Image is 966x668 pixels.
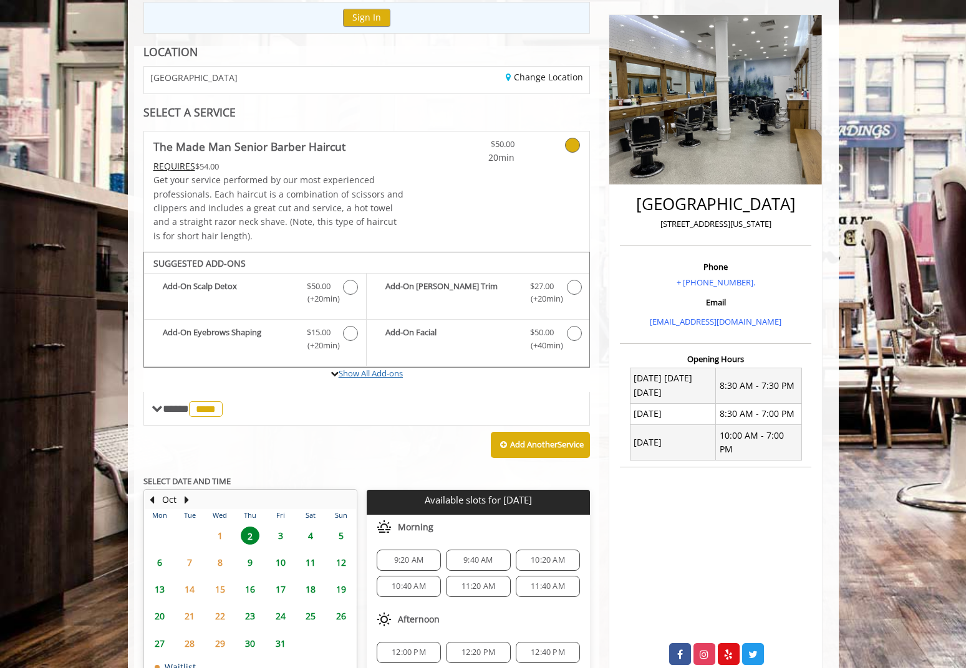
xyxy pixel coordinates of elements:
[630,425,716,460] td: [DATE]
[301,580,320,598] span: 18
[326,522,356,549] td: Select day5
[332,580,350,598] span: 19
[175,629,205,656] td: Select day28
[516,550,580,571] div: 10:20 AM
[296,576,326,603] td: Select day18
[677,277,755,288] a: + [PHONE_NUMBER].
[265,509,295,522] th: Fri
[385,326,518,352] b: Add-On Facial
[296,509,326,522] th: Sat
[630,368,716,403] td: [DATE] [DATE] [DATE]
[241,527,259,545] span: 2
[211,634,229,652] span: 29
[332,553,350,571] span: 12
[623,195,808,213] h2: [GEOGRAPHIC_DATA]
[205,509,234,522] th: Wed
[271,580,290,598] span: 17
[211,527,229,545] span: 1
[235,629,265,656] td: Select day30
[182,493,192,507] button: Next Month
[271,553,290,571] span: 10
[623,298,808,307] h3: Email
[461,647,496,657] span: 12:20 PM
[394,555,423,565] span: 9:20 AM
[326,603,356,629] td: Select day26
[163,280,294,306] b: Add-On Scalp Detox
[377,576,441,597] div: 10:40 AM
[716,425,802,460] td: 10:00 AM - 7:00 PM
[143,107,591,118] div: SELECT A SERVICE
[241,607,259,625] span: 23
[392,581,426,591] span: 10:40 AM
[235,549,265,576] td: Select day9
[235,522,265,549] td: Select day2
[205,603,234,629] td: Select day22
[531,647,565,657] span: 12:40 PM
[271,527,290,545] span: 3
[271,607,290,625] span: 24
[150,607,169,625] span: 20
[650,316,781,327] a: [EMAIL_ADDRESS][DOMAIN_NAME]
[377,520,392,535] img: morning slots
[180,580,199,598] span: 14
[398,614,440,624] span: Afternoon
[531,581,565,591] span: 11:40 AM
[211,580,229,598] span: 15
[180,634,199,652] span: 28
[441,131,514,165] a: $50.00
[377,550,441,571] div: 9:20 AM
[373,280,583,309] label: Add-On Beard Trim
[175,576,205,603] td: Select day14
[301,607,320,625] span: 25
[143,475,231,487] b: SELECT DATE AND TIME
[150,326,360,355] label: Add-On Eyebrows Shaping
[300,292,337,305] span: (+20min )
[143,252,591,368] div: The Made Man Senior Barber Haircut Add-onS
[373,326,583,355] label: Add-On Facial
[150,634,169,652] span: 27
[343,9,390,27] button: Sign In
[162,493,176,507] button: Oct
[235,509,265,522] th: Thu
[153,160,404,173] div: $54.00
[301,553,320,571] span: 11
[145,549,175,576] td: Select day6
[523,292,560,305] span: (+20min )
[630,403,716,424] td: [DATE]
[205,522,234,549] td: Select day1
[241,580,259,598] span: 16
[531,555,565,565] span: 10:20 AM
[510,439,584,450] b: Add Another Service
[620,355,811,363] h3: Opening Hours
[530,280,554,293] span: $27.00
[211,607,229,625] span: 22
[377,642,441,663] div: 12:00 PM
[265,522,295,549] td: Select day3
[446,550,510,571] div: 9:40 AM
[180,607,199,625] span: 21
[326,576,356,603] td: Select day19
[241,553,259,571] span: 9
[392,647,426,657] span: 12:00 PM
[446,576,510,597] div: 11:20 AM
[326,509,356,522] th: Sun
[205,549,234,576] td: Select day8
[150,73,238,82] span: [GEOGRAPHIC_DATA]
[175,509,205,522] th: Tue
[332,607,350,625] span: 26
[326,549,356,576] td: Select day12
[265,549,295,576] td: Select day10
[491,432,590,458] button: Add AnotherService
[205,576,234,603] td: Select day15
[339,368,403,379] a: Show All Add-ons
[265,576,295,603] td: Select day17
[211,553,229,571] span: 8
[623,217,808,231] p: [STREET_ADDRESS][US_STATE]
[441,151,514,165] span: 20min
[296,603,326,629] td: Select day25
[241,634,259,652] span: 30
[145,509,175,522] th: Mon
[307,326,331,339] span: $15.00
[523,339,560,352] span: (+40min )
[463,555,493,565] span: 9:40 AM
